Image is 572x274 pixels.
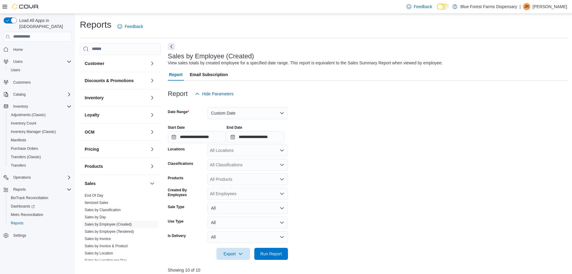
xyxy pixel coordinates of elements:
button: Sales [85,180,147,186]
span: Dashboards [8,203,71,210]
span: Users [13,59,23,64]
button: Operations [1,173,74,182]
span: Transfers [8,162,71,169]
button: Metrc Reconciliation [6,211,74,219]
span: Inventory [13,104,28,109]
label: Locations [168,147,185,152]
a: Purchase Orders [8,145,41,152]
button: Customer [149,60,156,67]
span: Report [169,69,183,81]
label: End Date [227,125,242,130]
span: Transfers (Classic) [11,155,41,159]
span: Reports [11,186,71,193]
button: Adjustments (Classic) [6,111,74,119]
span: Purchase Orders [11,146,38,151]
button: Reports [1,185,74,194]
button: Customers [1,78,74,87]
h3: Customer [85,60,104,66]
button: Catalog [11,91,28,98]
button: OCM [149,128,156,136]
button: Customer [85,60,147,66]
a: BioTrack Reconciliation [8,194,51,202]
span: End Of Day [85,193,103,198]
button: Catalog [1,90,74,99]
button: Reports [11,186,28,193]
a: Transfers [8,162,28,169]
h3: Sales by Employee (Created) [168,53,254,60]
h3: Report [168,90,188,97]
span: BioTrack Reconciliation [8,194,71,202]
span: Operations [13,175,31,180]
span: Feedback [125,23,143,29]
h3: OCM [85,129,95,135]
button: Operations [11,174,33,181]
p: | [519,3,521,10]
button: Products [85,163,147,169]
p: [PERSON_NAME] [533,3,567,10]
h3: Loyalty [85,112,99,118]
a: Sales by Location [85,251,113,255]
span: Settings [13,233,26,238]
button: All [207,217,288,229]
span: Inventory Manager (Classic) [11,129,56,134]
h3: Sales [85,180,96,186]
span: Sales by Location per Day [85,258,127,263]
label: Created By Employees [168,188,205,197]
img: Cova [12,4,39,10]
label: Products [168,176,183,180]
button: Users [6,66,74,74]
a: Dashboards [6,202,74,211]
input: Press the down key to open a popover containing a calendar. [227,131,284,143]
span: Inventory Count [8,120,71,127]
button: Open list of options [280,148,284,153]
span: Manifests [11,138,26,143]
button: Inventory Count [6,119,74,128]
span: Dashboards [11,204,35,209]
span: Load All Apps in [GEOGRAPHIC_DATA] [17,17,71,29]
span: Purchase Orders [8,145,71,152]
button: Inventory [11,103,30,110]
a: Transfers (Classic) [8,153,43,161]
button: Manifests [6,136,74,144]
span: Export [220,248,247,260]
button: Users [1,57,74,66]
button: Loyalty [149,111,156,119]
a: Settings [11,232,29,239]
button: Custom Date [207,107,288,119]
button: Open list of options [280,162,284,167]
nav: Complex example [4,43,71,256]
button: Hide Parameters [192,88,236,100]
span: Catalog [13,92,26,97]
a: Home [11,46,25,53]
a: Feedback [115,20,145,32]
a: Feedback [404,1,434,13]
button: Open list of options [280,177,284,182]
span: Sales by Location [85,251,113,256]
button: Loyalty [85,112,147,118]
button: Pricing [85,146,147,152]
button: Export [216,248,250,260]
button: Next [168,43,175,50]
span: Itemized Sales [85,200,108,205]
a: Sales by Invoice [85,237,111,241]
button: BioTrack Reconciliation [6,194,74,202]
h3: Inventory [85,95,104,101]
h3: Discounts & Promotions [85,78,134,84]
a: End Of Day [85,193,103,198]
a: Sales by Invoice & Product [85,244,128,248]
button: Inventory [149,94,156,101]
a: Metrc Reconciliation [8,211,46,218]
span: Settings [11,232,71,239]
button: Inventory [85,95,147,101]
button: Open list of options [280,191,284,196]
span: Transfers (Classic) [8,153,71,161]
button: Transfers [6,161,74,170]
div: View sales totals by created employee for a specified date range. This report is equivalent to th... [168,60,443,66]
a: Sales by Employee (Tendered) [85,229,134,234]
h3: Products [85,163,103,169]
button: Discounts & Promotions [149,77,156,84]
button: Home [1,45,74,54]
button: Run Report [254,248,288,260]
a: Sales by Employee (Created) [85,222,132,226]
